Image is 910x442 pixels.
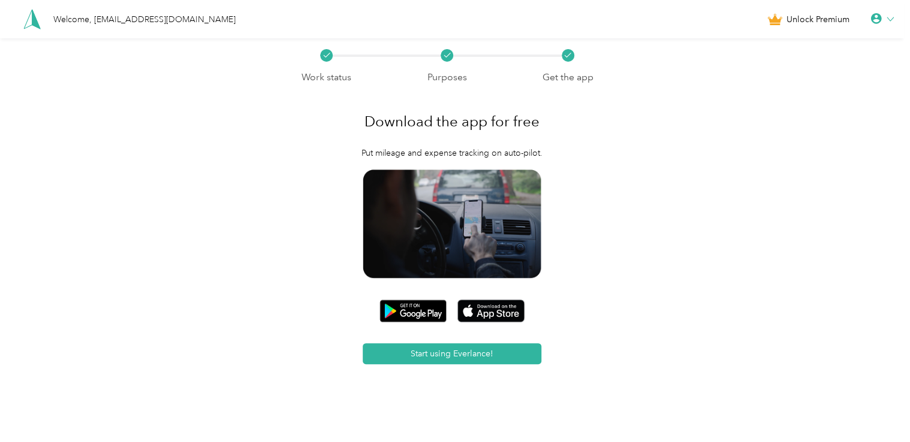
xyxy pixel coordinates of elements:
[302,70,351,85] p: Work status
[53,13,236,26] div: Welcome, [EMAIL_ADDRESS][DOMAIN_NAME]
[427,70,467,85] p: Purposes
[457,299,525,322] img: App store
[364,107,540,136] h1: Download the app for free
[843,375,910,442] iframe: Everlance-gr Chat Button Frame
[363,169,541,278] img: Get app
[379,299,447,322] img: Google play
[543,70,593,85] p: Get the app
[361,147,543,159] p: Put mileage and expense tracking on auto-pilot.
[787,13,849,26] span: Unlock Premium
[363,343,541,364] button: Start using Everlance!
